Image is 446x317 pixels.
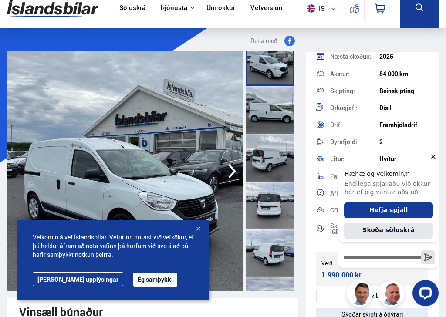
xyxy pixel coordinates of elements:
div: Orkugjafi: [330,105,379,111]
a: Um okkur [206,4,235,13]
div: Drif: [330,122,379,128]
div: CO2: [330,207,379,213]
div: Skráð í [GEOGRAPHIC_DATA]: [330,223,386,235]
div: 84 000 km. [379,71,429,78]
div: Afl: [330,190,379,196]
div: Beinskipting [379,88,429,94]
a: [PERSON_NAME] upplýsingar [33,272,123,286]
iframe: LiveChat chat widget [331,150,442,313]
button: Ég samþykki [133,273,177,287]
a: Söluskrá [119,4,145,13]
img: svg+xml;base64,PHN2ZyB4bWxucz0iaHR0cDovL3d3dy53My5vcmcvMjAwMC9zdmciIHdpZHRoPSI1MTIiIGhlaWdodD0iNT... [307,4,315,13]
div: Næsta skoðun: [330,54,379,60]
div: Dyrafjöldi: [330,139,379,145]
div: Farþegafjöldi: [330,173,379,179]
img: 3456210.jpeg [7,51,243,291]
div: Litur: [330,156,379,162]
span: Velkomin á vef Íslandsbílar. Vefurinn notast við vefkökur, ef þú heldur áfram að nota vefinn þá h... [33,233,194,259]
div: 2 [379,138,429,145]
div: Framhjóladrif [379,121,429,128]
button: Þjónusta [161,4,187,12]
div: Skipting: [330,88,379,94]
div: Dísil [379,105,429,111]
div: Akstur: [330,71,379,77]
div: 2025 [379,53,429,60]
a: Vefverslun [250,4,283,13]
div: Verð: [321,260,372,266]
div: Ekki vsk bifreið [316,290,429,302]
span: Deila með: [250,36,279,46]
span: is [304,4,325,13]
div: 1.990.000 kr. [321,269,369,281]
button: Deila með: [242,36,298,46]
